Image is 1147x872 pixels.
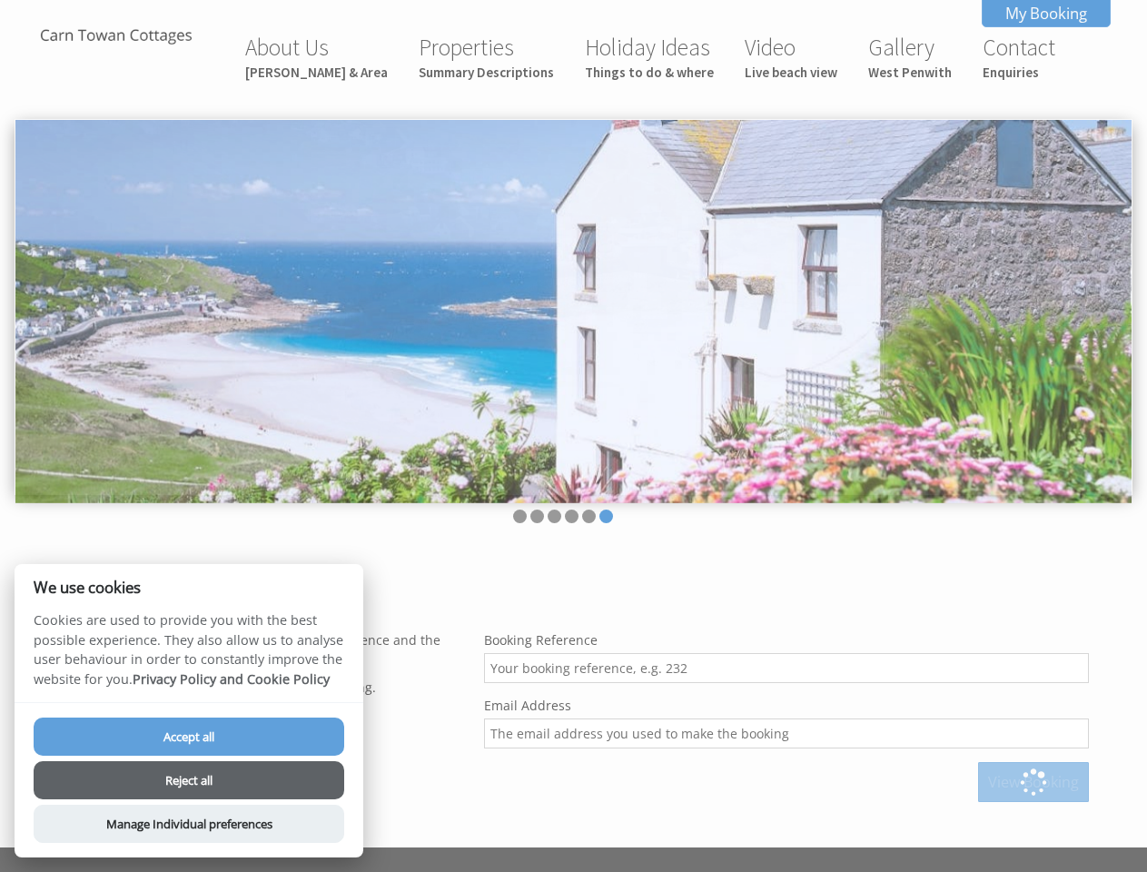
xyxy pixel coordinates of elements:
[983,64,1055,81] small: Enquiries
[983,33,1055,81] a: ContactEnquiries
[978,762,1089,802] button: View Booking
[133,670,330,688] a: Privacy Policy and Cookie Policy
[245,64,388,81] small: [PERSON_NAME] & Area
[585,33,714,81] a: Holiday IdeasThings to do & where
[34,718,344,756] button: Accept all
[868,64,952,81] small: West Penwith
[585,64,714,81] small: Things to do & where
[15,579,363,596] h2: We use cookies
[484,653,1089,683] input: Your booking reference, e.g. 232
[419,64,554,81] small: Summary Descriptions
[34,761,344,799] button: Reject all
[25,25,207,48] img: Carn Towan
[34,805,344,843] button: Manage Individual preferences
[36,580,1089,615] h1: View Booking
[745,64,837,81] small: Live beach view
[988,772,1079,792] span: View Booking
[419,33,554,81] a: PropertiesSummary Descriptions
[15,610,363,702] p: Cookies are used to provide you with the best possible experience. They also allow us to analyse ...
[868,33,952,81] a: GalleryWest Penwith
[484,631,1089,649] label: Booking Reference
[484,697,1089,714] label: Email Address
[484,718,1089,748] input: The email address you used to make the booking
[745,33,837,81] a: VideoLive beach view
[245,33,388,81] a: About Us[PERSON_NAME] & Area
